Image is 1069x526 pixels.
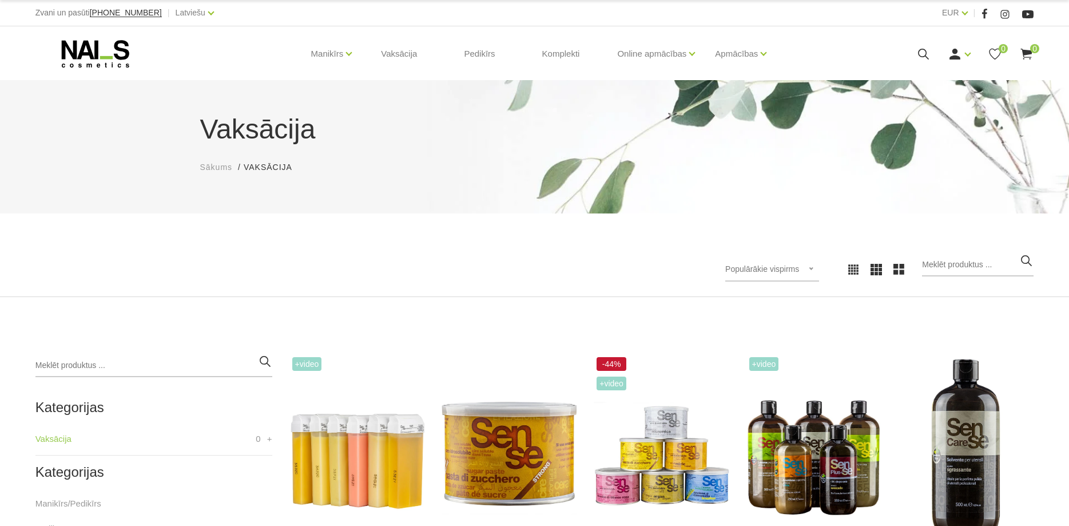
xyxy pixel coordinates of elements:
[200,163,233,172] span: Sākums
[988,47,1002,61] a: 0
[200,109,869,150] h1: Vaksācija
[244,161,304,173] li: Vaksācija
[973,6,976,20] span: |
[455,26,504,81] a: Pedikīrs
[35,432,71,446] a: Vaksācija
[90,9,162,17] a: [PHONE_NUMBER]
[267,432,272,446] a: +
[35,354,272,377] input: Meklēt produktus ...
[715,31,758,77] a: Apmācības
[999,44,1008,53] span: 0
[749,357,779,371] span: +Video
[35,6,162,20] div: Zvani un pasūti
[168,6,170,20] span: |
[256,432,260,446] span: 0
[292,357,322,371] span: +Video
[533,26,589,81] a: Komplekti
[35,497,101,511] a: Manikīrs/Pedikīrs
[200,161,233,173] a: Sākums
[35,465,272,480] h2: Kategorijas
[90,8,162,17] span: [PHONE_NUMBER]
[942,6,959,19] a: EUR
[311,31,344,77] a: Manikīrs
[725,264,799,274] span: Populārākie vispirms
[1019,47,1034,61] a: 0
[617,31,686,77] a: Online apmācības
[35,400,272,415] h2: Kategorijas
[176,6,205,19] a: Latviešu
[1030,44,1039,53] span: 0
[372,26,426,81] a: Vaksācija
[597,357,626,371] span: -44%
[922,254,1034,276] input: Meklēt produktus ...
[597,377,626,390] span: +Video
